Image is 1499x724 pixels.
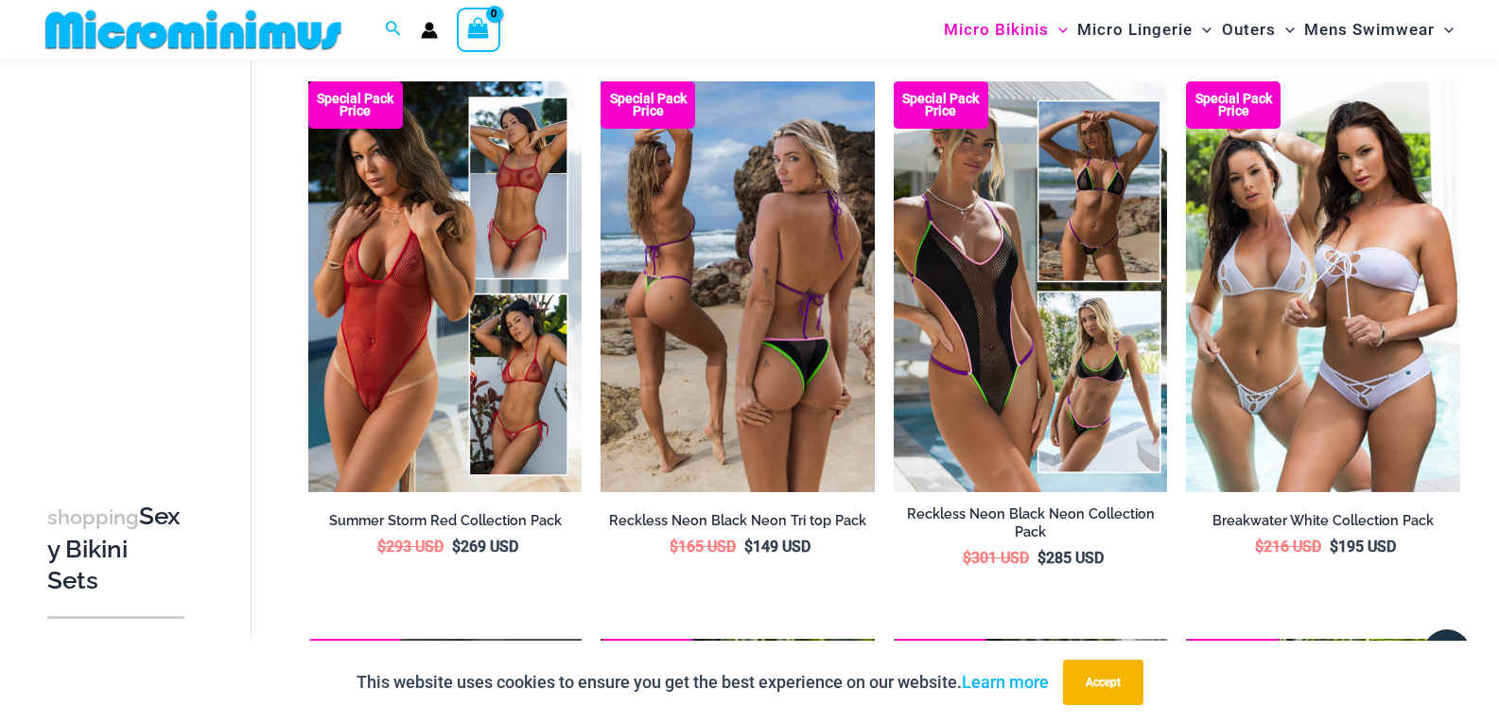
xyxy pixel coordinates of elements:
[670,538,736,556] bdi: 165 USD
[744,538,811,556] bdi: 149 USD
[47,505,139,529] span: shopping
[1186,81,1460,492] a: Collection Pack (5) Breakwater White 341 Top 4956 Shorts 08Breakwater White 341 Top 4956 Shorts 08
[963,549,1029,567] bdi: 301 USD
[308,81,583,492] a: Summer Storm Red Collection Pack F Summer Storm Red Collection Pack BSummer Storm Red Collection ...
[601,512,875,530] h2: Reckless Neon Black Neon Tri top Pack
[308,512,583,530] h2: Summer Storm Red Collection Pack
[377,538,444,556] bdi: 293 USD
[38,9,349,51] img: MM SHOP LOGO FLAT
[1186,81,1460,492] img: Collection Pack (5)
[452,538,461,556] span: $
[1077,6,1193,54] span: Micro Lingerie
[601,93,695,117] b: Special Pack Price
[1186,93,1281,117] b: Special Pack Price
[894,81,1168,492] img: Collection Pack
[1063,660,1143,705] button: Accept
[939,6,1072,54] a: Micro BikinisMenu ToggleMenu Toggle
[601,81,875,492] img: Bottoms B
[1222,6,1276,54] span: Outers
[47,63,218,442] iframe: TrustedSite Certified
[944,6,1049,54] span: Micro Bikinis
[385,18,402,42] a: Search icon link
[1037,549,1104,567] bdi: 285 USD
[962,672,1049,692] a: Learn more
[452,538,518,556] bdi: 269 USD
[601,81,875,492] a: Tri Top Pack Bottoms BBottoms B
[670,538,678,556] span: $
[1217,6,1299,54] a: OutersMenu ToggleMenu Toggle
[47,501,184,597] h3: Sexy Bikini Sets
[894,81,1168,492] a: Collection Pack Top BTop B
[1037,549,1046,567] span: $
[308,81,583,492] img: Summer Storm Red Collection Pack F
[377,538,386,556] span: $
[894,505,1168,540] h2: Reckless Neon Black Neon Collection Pack
[1330,538,1396,556] bdi: 195 USD
[1193,6,1211,54] span: Menu Toggle
[1255,538,1321,556] bdi: 216 USD
[421,22,438,39] a: Account icon link
[1435,6,1454,54] span: Menu Toggle
[1255,538,1264,556] span: $
[1049,6,1068,54] span: Menu Toggle
[308,512,583,537] a: Summer Storm Red Collection Pack
[936,3,1461,57] nav: Site Navigation
[1186,512,1460,537] a: Breakwater White Collection Pack
[894,93,988,117] b: Special Pack Price
[1330,538,1338,556] span: $
[744,538,753,556] span: $
[1299,6,1458,54] a: Mens SwimwearMenu ToggleMenu Toggle
[1304,6,1435,54] span: Mens Swimwear
[1276,6,1295,54] span: Menu Toggle
[357,668,1049,697] p: This website uses cookies to ensure you get the best experience on our website.
[601,512,875,537] a: Reckless Neon Black Neon Tri top Pack
[963,549,971,567] span: $
[1186,512,1460,530] h2: Breakwater White Collection Pack
[457,8,500,51] a: View Shopping Cart, empty
[308,93,403,117] b: Special Pack Price
[894,505,1168,548] a: Reckless Neon Black Neon Collection Pack
[1072,6,1216,54] a: Micro LingerieMenu ToggleMenu Toggle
